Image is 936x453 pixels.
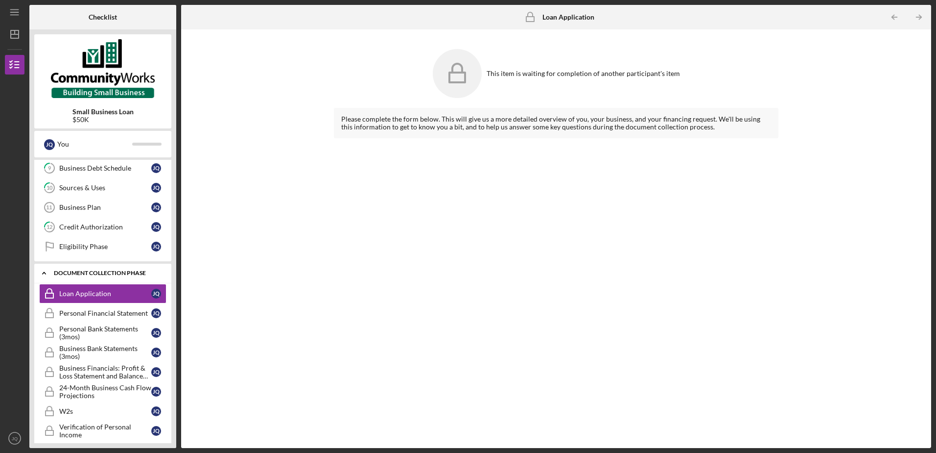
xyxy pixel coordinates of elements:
div: Personal Financial Statement [59,309,151,317]
div: Loan Application [59,290,151,298]
div: J Q [151,367,161,377]
a: 12Credit AuthorizationJQ [39,217,166,237]
div: You [57,136,132,152]
a: W2sJQ [39,402,166,421]
div: Document Collection Phase [54,270,159,276]
b: Loan Application [542,13,594,21]
a: Personal Financial StatementJQ [39,303,166,323]
div: J Q [151,202,161,212]
a: Loan ApplicationJQ [39,284,166,303]
div: 24-Month Business Cash Flow Projections [59,384,151,400]
div: J Q [151,183,161,193]
text: JQ [12,436,18,441]
div: J Q [151,426,161,436]
a: Business Financials: Profit & Loss Statement and Balance Sheet (3yrs)JQ [39,362,166,382]
tspan: 10 [47,185,53,191]
div: J Q [151,242,161,252]
div: J Q [44,139,55,150]
div: Sources & Uses [59,184,151,192]
div: Eligibility Phase [59,243,151,251]
img: Product logo [34,39,171,98]
div: Business Debt Schedule [59,164,151,172]
div: Credit Authorization [59,223,151,231]
a: Eligibility PhaseJQ [39,237,166,256]
b: Checklist [89,13,117,21]
div: J Q [151,308,161,318]
div: Business Plan [59,203,151,211]
a: 10Sources & UsesJQ [39,178,166,198]
a: 24-Month Business Cash Flow ProjectionsJQ [39,382,166,402]
div: Business Financials: Profit & Loss Statement and Balance Sheet (3yrs) [59,364,151,380]
div: J Q [151,222,161,232]
div: Please complete the form below. This will give us a more detailed overview of you, your business,... [341,115,771,131]
a: Business Bank Statements (3mos)JQ [39,343,166,362]
div: Personal Bank Statements (3mos) [59,325,151,341]
a: Personal Bank Statements (3mos)JQ [39,323,166,343]
a: 9Business Debt ScheduleJQ [39,158,166,178]
div: $50K [72,116,134,124]
tspan: 12 [47,224,52,230]
div: Business Bank Statements (3mos) [59,345,151,360]
button: JQ [5,428,24,448]
div: J Q [151,387,161,397]
div: J Q [151,163,161,173]
div: J Q [151,289,161,299]
div: Verification of Personal Income [59,423,151,439]
a: Verification of Personal IncomeJQ [39,421,166,441]
tspan: 11 [46,204,52,210]
div: J Q [151,348,161,357]
div: J Q [151,406,161,416]
div: J Q [151,328,161,338]
a: 11Business PlanJQ [39,198,166,217]
div: W2s [59,407,151,415]
div: This item is waiting for completion of another participant's item [487,70,680,77]
tspan: 9 [48,165,51,172]
b: Small Business Loan [72,108,134,116]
